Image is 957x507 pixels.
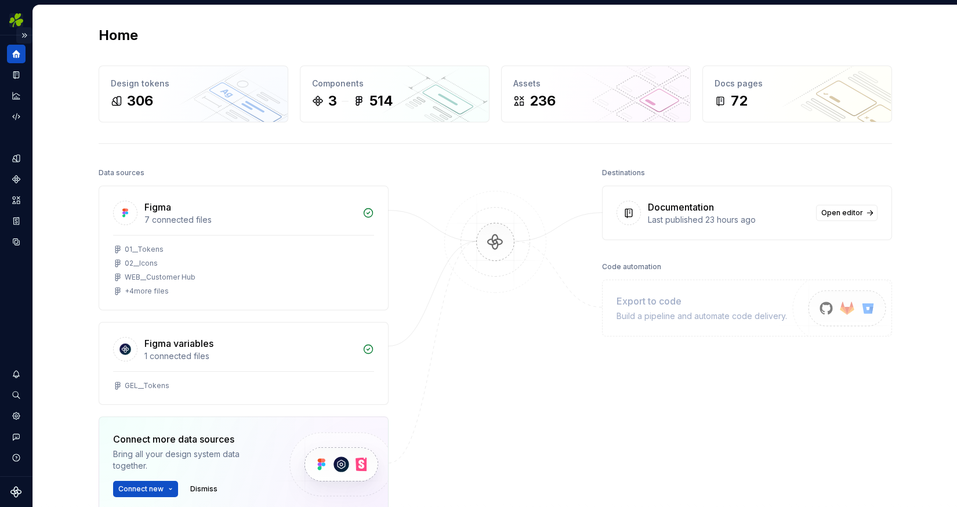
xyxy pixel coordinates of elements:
div: 514 [369,92,393,110]
div: 236 [530,92,556,110]
a: Figma7 connected files01__Tokens02__IconsWEB__Customer Hub+4more files [99,186,389,310]
div: 01__Tokens [125,245,164,254]
a: Design tokens306 [99,66,288,122]
button: Connect new [113,481,178,497]
div: Components [312,78,477,89]
a: Components [7,170,26,189]
div: Destinations [602,165,645,181]
div: Design tokens [111,78,276,89]
h2: Home [99,26,138,45]
div: 1 connected files [144,350,356,362]
a: Data sources [7,233,26,251]
a: Documentation [7,66,26,84]
a: Home [7,45,26,63]
div: 7 connected files [144,214,356,226]
span: Dismiss [190,484,217,494]
a: Design tokens [7,149,26,168]
div: Docs pages [715,78,880,89]
div: Data sources [99,165,144,181]
a: Components3514 [300,66,490,122]
div: 306 [127,92,153,110]
div: Assets [513,78,679,89]
img: 56b5df98-d96d-4d7e-807c-0afdf3bdaefa.png [9,13,23,27]
button: Dismiss [185,481,223,497]
div: Bring all your design system data together. [113,448,270,472]
div: 72 [731,92,748,110]
a: Assets236 [501,66,691,122]
div: 02__Icons [125,259,158,268]
button: Contact support [7,428,26,446]
button: Notifications [7,365,26,383]
div: Documentation [648,200,714,214]
div: Connect more data sources [113,432,270,446]
a: Assets [7,191,26,209]
a: Figma variables1 connected filesGEL__Tokens [99,322,389,405]
svg: Supernova Logo [10,486,22,498]
a: Docs pages72 [702,66,892,122]
a: Code automation [7,107,26,126]
div: Code automation [602,259,661,275]
div: GEL__Tokens [125,381,169,390]
a: Settings [7,407,26,425]
button: Search ⌘K [7,386,26,404]
a: Storybook stories [7,212,26,230]
a: Open editor [816,205,878,221]
button: Expand sidebar [16,27,32,44]
span: Connect new [118,484,164,494]
div: Figma [144,200,171,214]
div: Last published 23 hours ago [648,214,809,226]
div: WEB__Customer Hub [125,273,195,282]
div: + 4 more files [125,287,169,296]
div: Export to code [617,294,787,308]
span: Open editor [821,208,863,218]
div: Figma variables [144,336,213,350]
div: 3 [328,92,337,110]
a: Analytics [7,86,26,105]
div: Build a pipeline and automate code delivery. [617,310,787,322]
